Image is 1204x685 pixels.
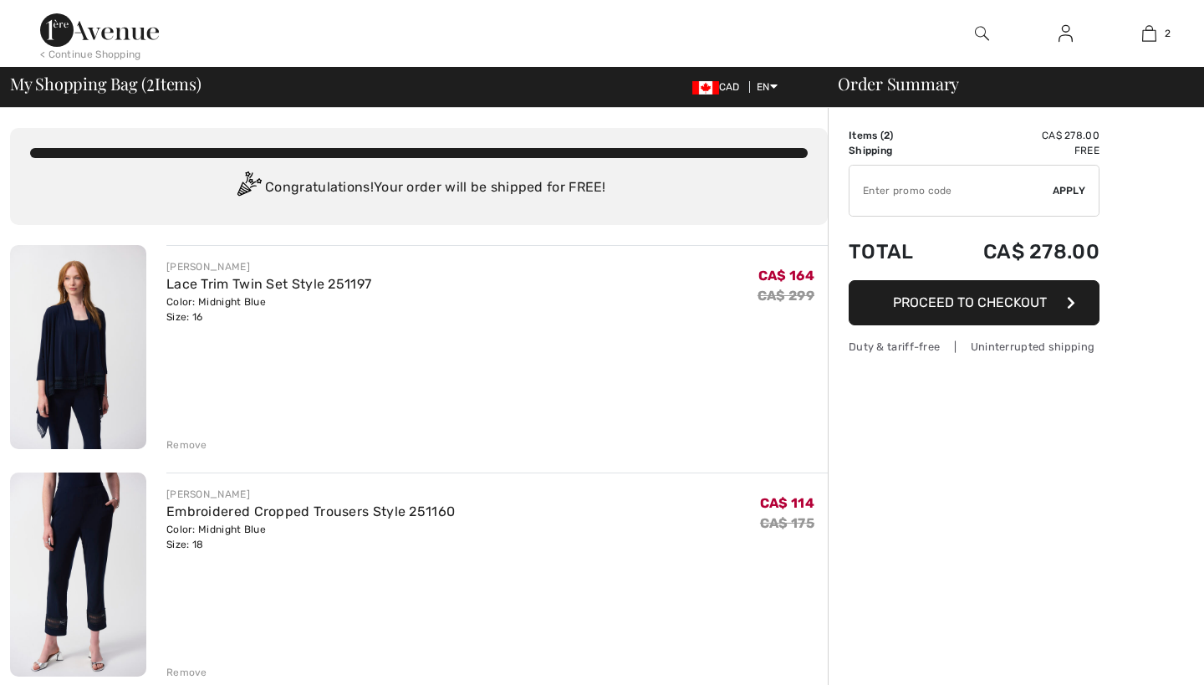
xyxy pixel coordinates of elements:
[146,71,155,93] span: 2
[1059,23,1073,43] img: My Info
[849,223,938,280] td: Total
[893,294,1047,310] span: Proceed to Checkout
[10,75,202,92] span: My Shopping Bag ( Items)
[166,294,371,325] div: Color: Midnight Blue Size: 16
[166,665,207,680] div: Remove
[760,515,814,531] s: CA$ 175
[849,166,1053,216] input: Promo code
[849,128,938,143] td: Items ( )
[166,522,455,552] div: Color: Midnight Blue Size: 18
[166,437,207,452] div: Remove
[758,288,814,304] s: CA$ 299
[30,171,808,205] div: Congratulations! Your order will be shipped for FREE!
[758,268,814,284] span: CA$ 164
[10,245,146,449] img: Lace Trim Twin Set Style 251197
[818,75,1194,92] div: Order Summary
[849,339,1099,355] div: Duty & tariff-free | Uninterrupted shipping
[1053,183,1086,198] span: Apply
[40,13,159,47] img: 1ère Avenue
[1108,23,1190,43] a: 2
[849,280,1099,325] button: Proceed to Checkout
[10,473,146,677] img: Embroidered Cropped Trousers Style 251160
[760,495,814,511] span: CA$ 114
[166,259,371,274] div: [PERSON_NAME]
[884,130,890,141] span: 2
[166,504,455,519] a: Embroidered Cropped Trousers Style 251160
[757,81,778,93] span: EN
[1142,23,1156,43] img: My Bag
[692,81,747,93] span: CAD
[166,487,455,502] div: [PERSON_NAME]
[938,128,1099,143] td: CA$ 278.00
[938,143,1099,158] td: Free
[40,47,141,62] div: < Continue Shopping
[1045,23,1086,44] a: Sign In
[849,143,938,158] td: Shipping
[166,276,371,292] a: Lace Trim Twin Set Style 251197
[232,171,265,205] img: Congratulation2.svg
[1165,26,1171,41] span: 2
[938,223,1099,280] td: CA$ 278.00
[975,23,989,43] img: search the website
[692,81,719,95] img: Canadian Dollar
